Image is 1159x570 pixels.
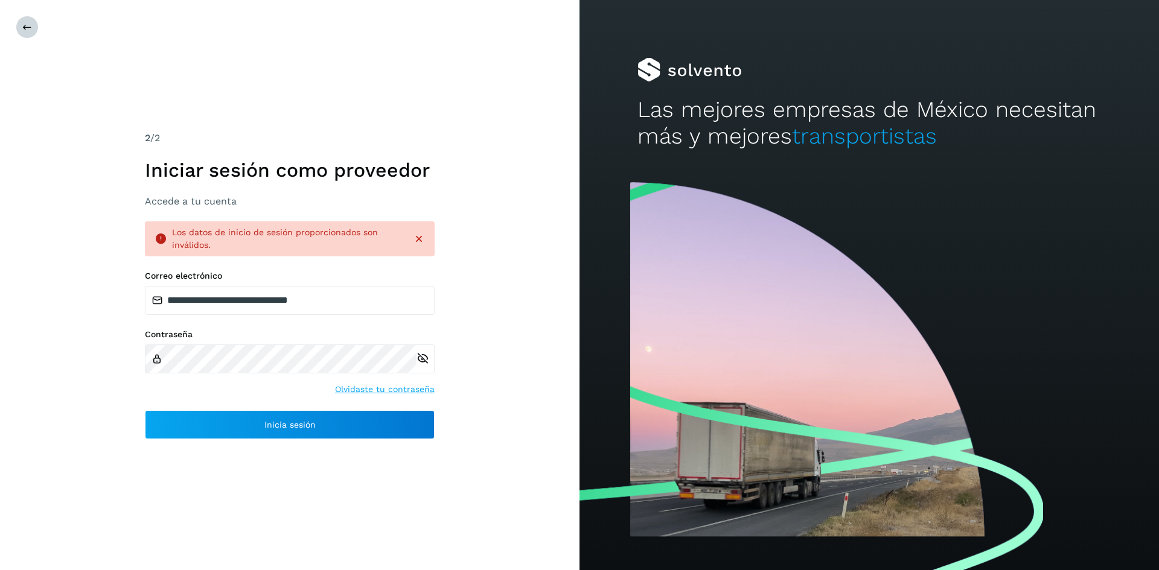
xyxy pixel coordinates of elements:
[145,271,435,281] label: Correo electrónico
[145,131,435,145] div: /2
[145,329,435,340] label: Contraseña
[264,420,316,429] span: Inicia sesión
[335,383,435,396] a: Olvidaste tu contraseña
[145,132,150,144] span: 2
[172,226,403,252] div: Los datos de inicio de sesión proporcionados son inválidos.
[145,195,435,207] h3: Accede a tu cuenta
[145,410,435,439] button: Inicia sesión
[637,97,1101,150] h2: Las mejores empresas de México necesitan más y mejores
[792,123,937,149] span: transportistas
[145,159,435,182] h1: Iniciar sesión como proveedor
